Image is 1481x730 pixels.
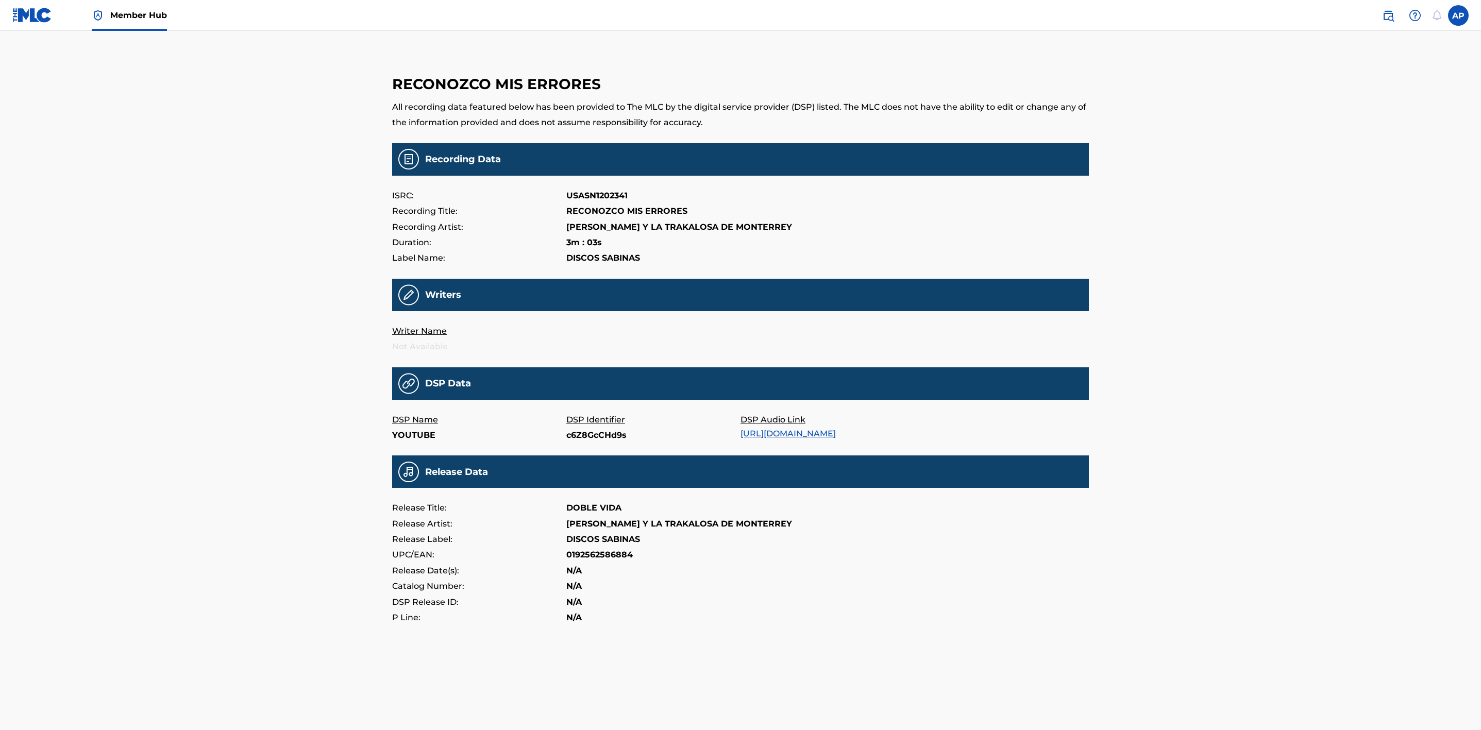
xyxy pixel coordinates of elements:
[425,289,461,301] h5: Writers
[392,235,566,250] p: Duration:
[566,203,687,219] p: RECONOZCO MIS ERRORES
[1409,9,1421,22] img: help
[392,188,566,203] p: ISRC:
[566,500,621,516] p: DOBLE VIDA
[566,188,628,203] p: USASN1202341
[425,154,501,165] h5: Recording Data
[110,9,167,21] span: Member Hub
[566,595,582,610] p: N/A
[392,412,566,428] p: DSP Name
[740,429,836,438] a: [URL][DOMAIN_NAME]
[392,219,566,235] p: Recording Artist:
[740,412,915,428] p: DSP Audio Link
[392,500,566,516] p: Release Title:
[398,149,419,169] img: Recording Data
[566,412,740,428] p: DSP Identifier
[566,563,582,579] p: N/A
[392,595,566,610] p: DSP Release ID:
[1405,5,1425,26] div: Help
[566,547,633,563] p: 0192562586884
[392,203,566,219] p: Recording Title:
[392,563,566,579] p: Release Date(s):
[425,466,488,478] h5: Release Data
[566,428,740,443] p: c6Z8GcCHd9s
[1378,5,1399,26] a: Public Search
[392,339,566,354] p: Not Available
[392,99,1089,131] p: All recording data featured below has been provided to The MLC by the digital service provider (D...
[398,284,419,305] img: Recording Writers
[425,378,471,389] h5: DSP Data
[392,532,566,547] p: Release Label:
[392,579,566,594] p: Catalog Number:
[398,462,419,482] img: 75424d043b2694df37d4.png
[392,75,1089,93] h3: RECONOZCO MIS ERRORES
[392,250,566,266] p: Label Name:
[566,235,602,250] p: 3m : 03s
[566,532,640,547] p: DISCOS SABINAS
[1382,9,1394,22] img: search
[1432,10,1442,21] div: Notifications
[566,250,640,266] p: DISCOS SABINAS
[392,428,566,443] p: YOUTUBE
[1429,681,1481,730] iframe: Chat Widget
[1429,681,1481,730] div: Widget de chat
[566,516,792,532] p: [PERSON_NAME] Y LA TRAKALOSA DE MONTERREY
[566,610,582,625] p: N/A
[392,610,566,625] p: P Line:
[398,373,419,394] img: 31a9e25fa6e13e71f14b.png
[566,579,582,594] p: N/A
[392,516,566,532] p: Release Artist:
[392,324,566,339] p: Writer Name
[1448,5,1469,26] div: User Menu
[92,9,104,22] img: Top Rightsholder
[392,547,566,563] p: UPC/EAN:
[566,219,792,235] p: [PERSON_NAME] Y LA TRAKALOSA DE MONTERREY
[12,8,52,23] img: MLC Logo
